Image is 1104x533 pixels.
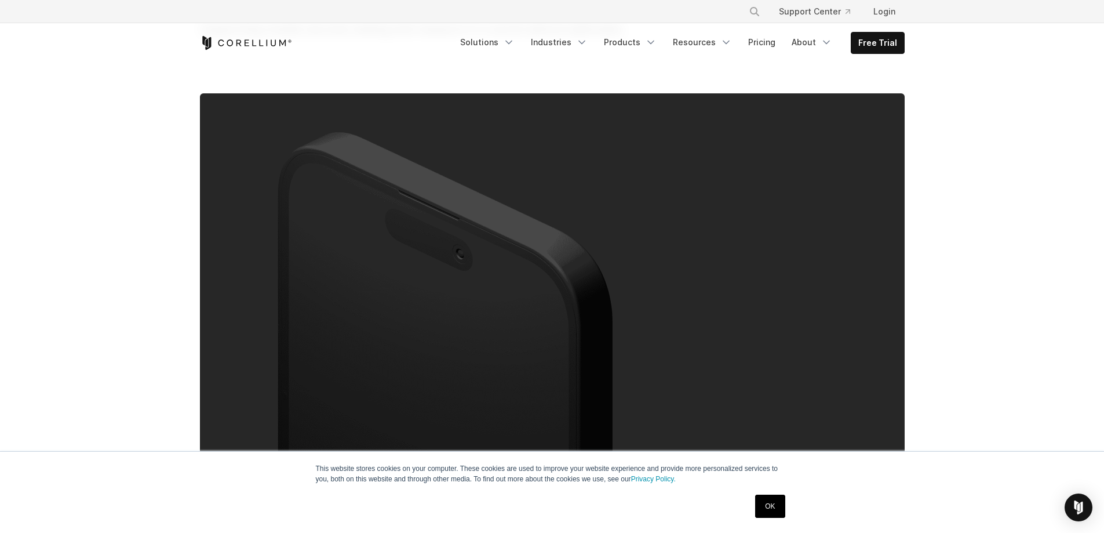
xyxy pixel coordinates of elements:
div: Navigation Menu [735,1,905,22]
div: Navigation Menu [453,32,905,54]
a: Support Center [770,1,859,22]
a: OK [755,495,785,518]
button: Search [744,1,765,22]
img: Corellium support for iOS 17 [200,93,905,490]
a: Login [864,1,905,22]
a: Products [597,32,664,53]
p: This website stores cookies on your computer. These cookies are used to improve your website expe... [316,463,789,484]
a: Industries [524,32,595,53]
a: Corellium Home [200,36,292,50]
div: Open Intercom Messenger [1065,494,1092,521]
a: Resources [666,32,739,53]
a: Privacy Policy. [631,475,676,483]
a: Free Trial [851,32,904,53]
a: Pricing [741,32,782,53]
a: About [785,32,839,53]
a: Solutions [453,32,522,53]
